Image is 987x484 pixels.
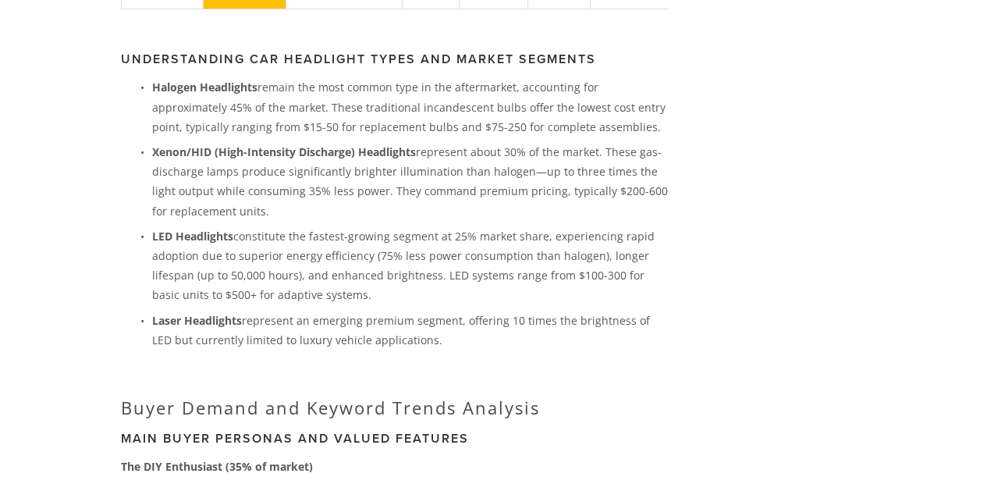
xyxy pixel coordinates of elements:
p: represent an emerging premium segment, offering 10 times the brightness of LED but currently limi... [152,311,668,350]
h2: Buyer Demand and Keyword Trends Analysis [121,397,668,418]
strong: Laser Headlights [152,313,242,328]
strong: Xenon/HID (High-Intensity Discharge) Headlights [152,144,416,159]
p: remain the most common type in the aftermarket, accounting for approximately 45% of the market. T... [152,77,668,137]
p: represent about 30% of the market. These gas-discharge lamps produce significantly brighter illum... [152,142,668,221]
strong: LED Headlights [152,229,233,244]
h3: Main Buyer Personas and Valued Features [121,431,668,446]
h3: Understanding Car Headlight Types and Market Segments [121,52,668,66]
strong: The DIY Enthusiast (35% of market) [121,459,313,474]
p: constitute the fastest-growing segment at 25% market share, experiencing rapid adoption due to su... [152,226,668,305]
strong: Halogen Headlights [152,80,257,94]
